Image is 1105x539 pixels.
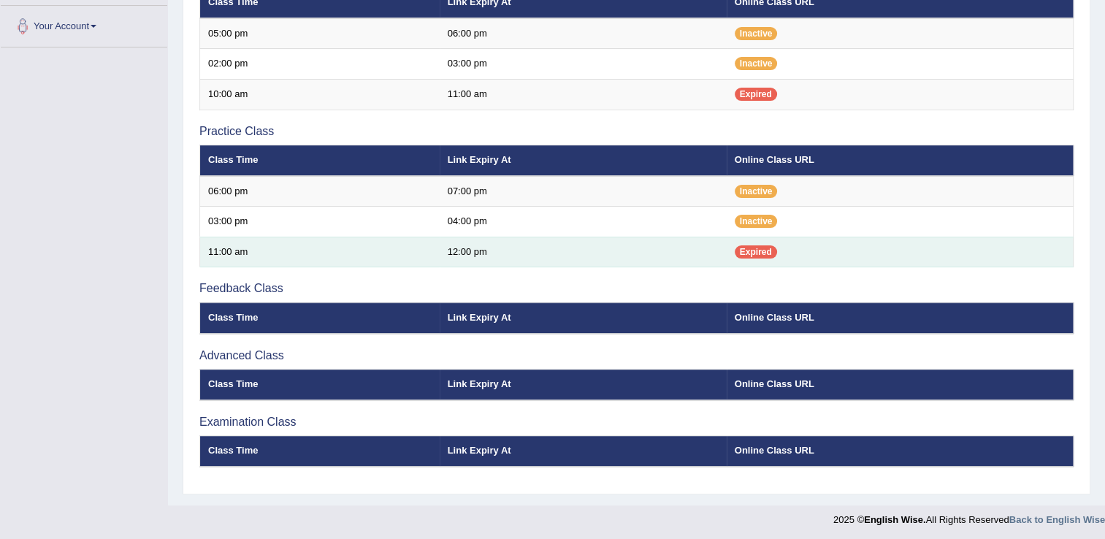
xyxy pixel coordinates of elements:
td: 11:00 am [200,237,440,267]
td: 12:00 pm [440,237,727,267]
th: Link Expiry At [440,370,727,400]
th: Link Expiry At [440,145,727,176]
td: 02:00 pm [200,49,440,80]
h3: Advanced Class [199,349,1074,362]
th: Online Class URL [727,370,1074,400]
th: Class Time [200,302,440,333]
th: Online Class URL [727,436,1074,467]
span: Inactive [735,185,778,198]
span: Inactive [735,215,778,228]
td: 03:00 pm [440,49,727,80]
th: Online Class URL [727,145,1074,176]
a: Back to English Wise [1009,514,1105,525]
h3: Feedback Class [199,282,1074,295]
span: Inactive [735,27,778,40]
span: Expired [735,88,777,101]
td: 10:00 am [200,79,440,110]
a: Your Account [1,6,167,42]
td: 06:00 pm [440,18,727,49]
td: 03:00 pm [200,207,440,237]
td: 11:00 am [440,79,727,110]
strong: English Wise. [864,514,925,525]
td: 05:00 pm [200,18,440,49]
td: 04:00 pm [440,207,727,237]
th: Link Expiry At [440,302,727,333]
th: Link Expiry At [440,436,727,467]
h3: Examination Class [199,416,1074,429]
h3: Practice Class [199,125,1074,138]
span: Inactive [735,57,778,70]
div: 2025 © All Rights Reserved [833,505,1105,527]
td: 06:00 pm [200,176,440,207]
span: Expired [735,245,777,259]
th: Class Time [200,436,440,467]
th: Class Time [200,145,440,176]
th: Online Class URL [727,302,1074,333]
th: Class Time [200,370,440,400]
td: 07:00 pm [440,176,727,207]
